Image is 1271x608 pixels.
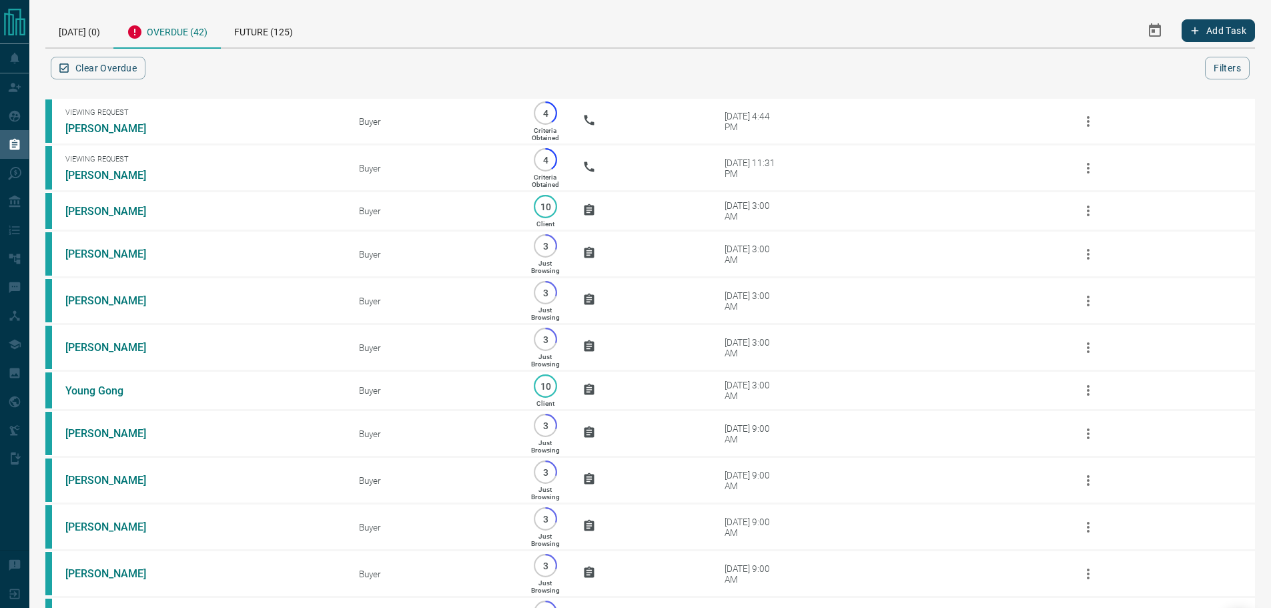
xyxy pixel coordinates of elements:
p: 3 [540,288,550,298]
div: Buyer [359,163,508,174]
div: [DATE] 9:00 AM [725,423,781,444]
p: 3 [540,514,550,524]
div: condos.ca [45,552,52,595]
span: Viewing Request [65,155,339,164]
a: [PERSON_NAME] [65,122,165,135]
p: 3 [540,561,550,571]
button: Add Task [1182,19,1255,42]
div: Buyer [359,116,508,127]
div: [DATE] 3:00 AM [725,244,781,265]
div: [DATE] 3:00 AM [725,380,781,401]
div: condos.ca [45,326,52,369]
a: [PERSON_NAME] [65,205,165,218]
div: Buyer [359,249,508,260]
p: 4 [540,108,550,118]
div: [DATE] 11:31 PM [725,158,781,179]
div: Buyer [359,206,508,216]
div: [DATE] 3:00 AM [725,200,781,222]
div: [DATE] 9:00 AM [725,517,781,538]
div: condos.ca [45,279,52,322]
p: Client [536,400,554,407]
div: Buyer [359,385,508,396]
a: [PERSON_NAME] [65,521,165,533]
div: Overdue (42) [113,13,221,49]
a: [PERSON_NAME] [65,341,165,354]
p: 3 [540,467,550,477]
div: condos.ca [45,372,52,408]
p: Just Browsing [531,533,560,547]
p: 4 [540,155,550,165]
div: Buyer [359,296,508,306]
div: Buyer [359,475,508,486]
p: Just Browsing [531,486,560,501]
a: [PERSON_NAME] [65,427,165,440]
div: [DATE] 3:00 AM [725,337,781,358]
p: Criteria Obtained [532,174,559,188]
div: condos.ca [45,99,52,143]
button: Select Date Range [1139,15,1171,47]
div: condos.ca [45,232,52,276]
p: Just Browsing [531,260,560,274]
p: Just Browsing [531,353,560,368]
p: Criteria Obtained [532,127,559,141]
p: Just Browsing [531,439,560,454]
div: condos.ca [45,412,52,455]
a: [PERSON_NAME] [65,474,165,487]
p: 3 [540,420,550,430]
span: Viewing Request [65,108,339,117]
div: [DATE] 9:00 AM [725,470,781,491]
p: Client [536,220,554,228]
p: 3 [540,334,550,344]
div: [DATE] (0) [45,13,113,47]
div: Buyer [359,569,508,579]
div: Buyer [359,522,508,533]
div: condos.ca [45,505,52,549]
div: condos.ca [45,146,52,190]
button: Clear Overdue [51,57,145,79]
p: 10 [540,381,550,391]
button: Filters [1205,57,1250,79]
p: 10 [540,202,550,212]
a: [PERSON_NAME] [65,294,165,307]
div: Buyer [359,428,508,439]
div: condos.ca [45,193,52,229]
a: Young Gong [65,384,165,397]
p: 3 [540,241,550,251]
a: [PERSON_NAME] [65,248,165,260]
div: Future (125) [221,13,306,47]
div: [DATE] 4:44 PM [725,111,781,132]
p: Just Browsing [531,306,560,321]
div: condos.ca [45,459,52,502]
a: [PERSON_NAME] [65,567,165,580]
a: [PERSON_NAME] [65,169,165,182]
div: Buyer [359,342,508,353]
div: [DATE] 3:00 AM [725,290,781,312]
p: Just Browsing [531,579,560,594]
div: [DATE] 9:00 AM [725,563,781,585]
